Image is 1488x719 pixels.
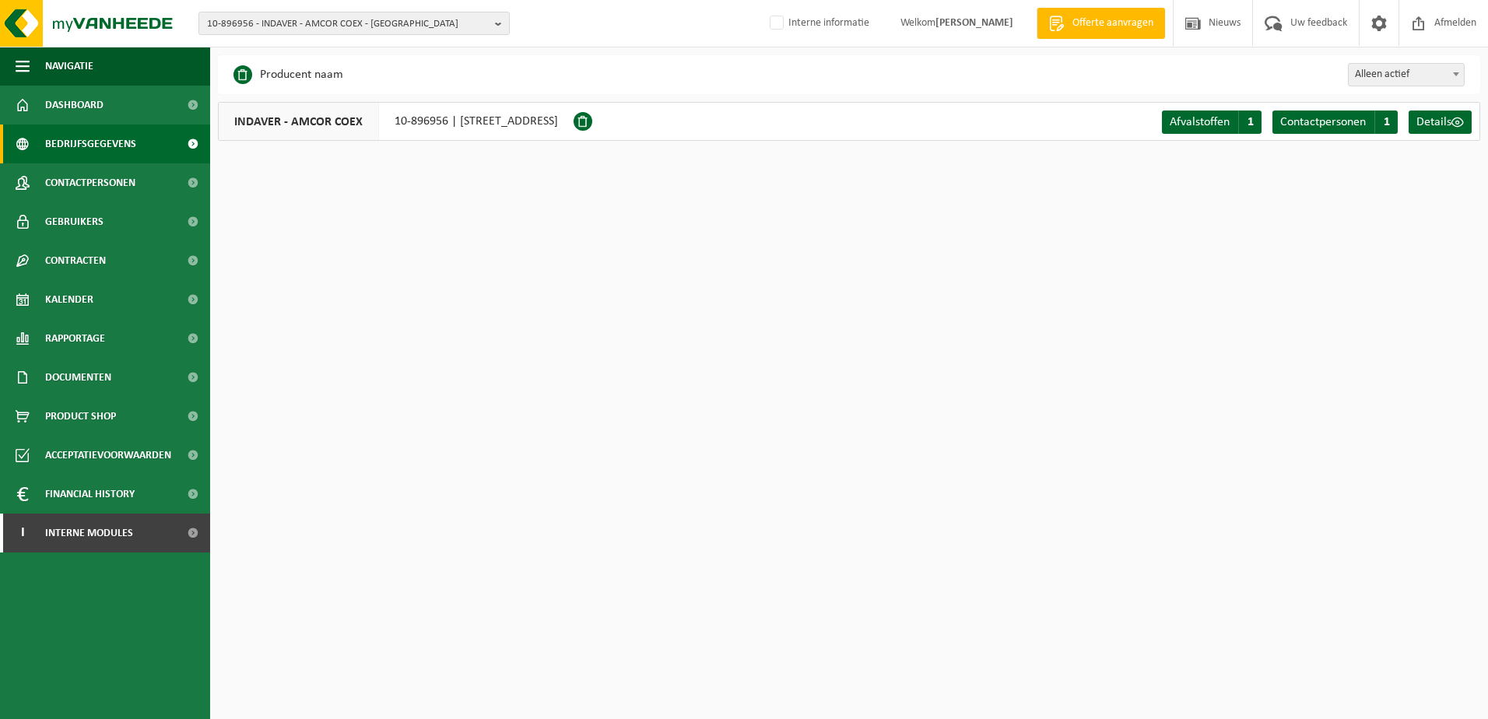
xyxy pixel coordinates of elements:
[207,12,489,36] span: 10-896956 - INDAVER - AMCOR COEX - [GEOGRAPHIC_DATA]
[935,17,1013,29] strong: [PERSON_NAME]
[45,202,104,241] span: Gebruikers
[1348,63,1465,86] span: Alleen actief
[45,241,106,280] span: Contracten
[45,163,135,202] span: Contactpersonen
[218,102,574,141] div: 10-896956 | [STREET_ADDRESS]
[45,475,135,514] span: Financial History
[1416,116,1451,128] span: Details
[1170,116,1230,128] span: Afvalstoffen
[767,12,869,35] label: Interne informatie
[45,86,104,125] span: Dashboard
[1374,110,1398,134] span: 1
[198,12,510,35] button: 10-896956 - INDAVER - AMCOR COEX - [GEOGRAPHIC_DATA]
[219,103,379,140] span: INDAVER - AMCOR COEX
[45,514,133,552] span: Interne modules
[45,436,171,475] span: Acceptatievoorwaarden
[1272,110,1398,134] a: Contactpersonen 1
[1349,64,1464,86] span: Alleen actief
[45,125,136,163] span: Bedrijfsgegevens
[16,514,30,552] span: I
[1409,110,1472,134] a: Details
[45,47,93,86] span: Navigatie
[45,397,116,436] span: Product Shop
[1069,16,1157,31] span: Offerte aanvragen
[1238,110,1262,134] span: 1
[45,319,105,358] span: Rapportage
[45,280,93,319] span: Kalender
[1037,8,1165,39] a: Offerte aanvragen
[1162,110,1262,134] a: Afvalstoffen 1
[233,63,343,86] li: Producent naam
[45,358,111,397] span: Documenten
[1280,116,1366,128] span: Contactpersonen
